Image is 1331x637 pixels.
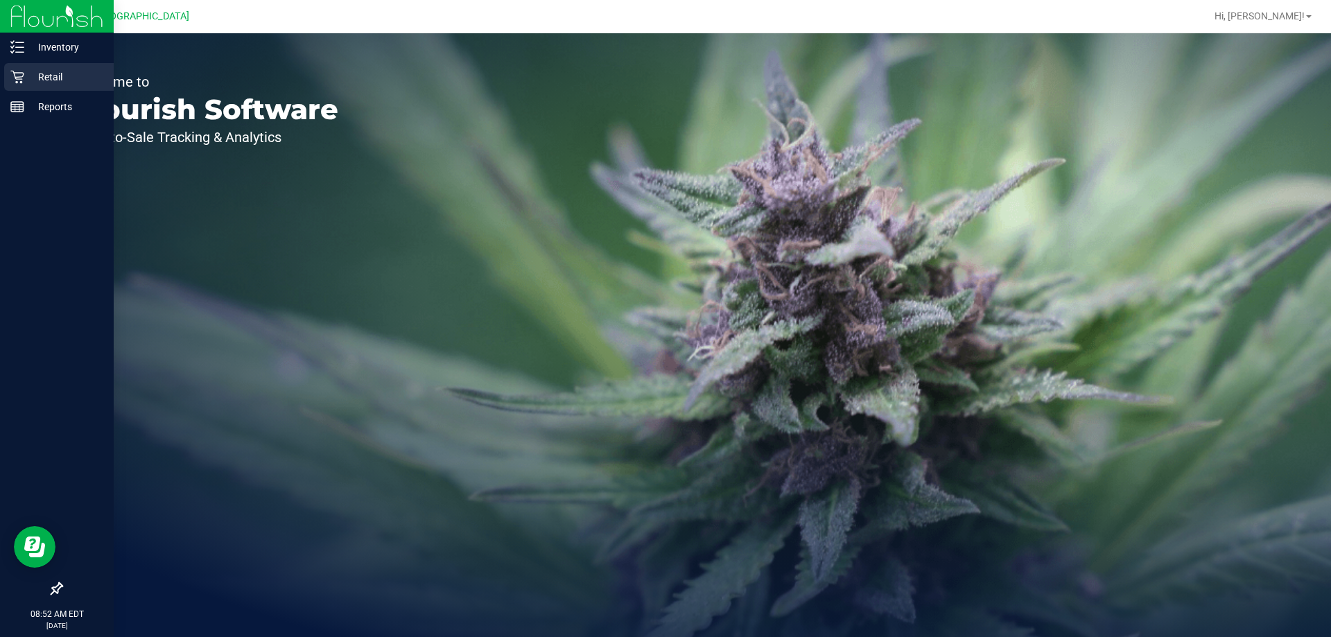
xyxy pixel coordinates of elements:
[6,608,107,620] p: 08:52 AM EDT
[1215,10,1305,21] span: Hi, [PERSON_NAME]!
[24,39,107,55] p: Inventory
[75,96,338,123] p: Flourish Software
[24,98,107,115] p: Reports
[10,40,24,54] inline-svg: Inventory
[94,10,189,22] span: [GEOGRAPHIC_DATA]
[75,130,338,144] p: Seed-to-Sale Tracking & Analytics
[24,69,107,85] p: Retail
[14,526,55,568] iframe: Resource center
[10,100,24,114] inline-svg: Reports
[75,75,338,89] p: Welcome to
[6,620,107,631] p: [DATE]
[10,70,24,84] inline-svg: Retail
